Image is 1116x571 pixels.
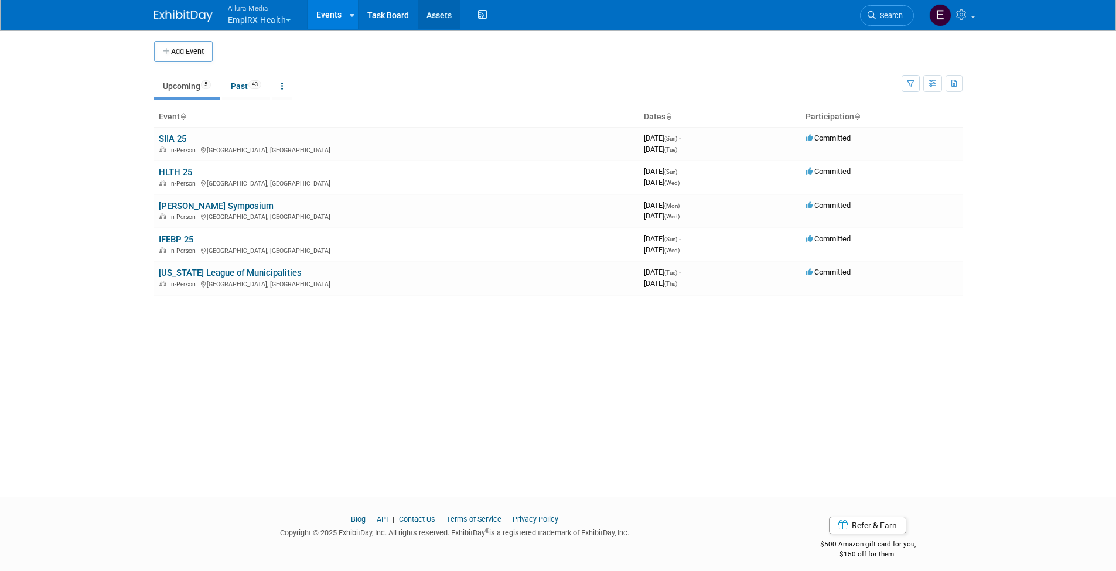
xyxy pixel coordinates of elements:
span: (Mon) [664,203,680,209]
img: In-Person Event [159,146,166,152]
a: Upcoming5 [154,75,220,97]
a: [PERSON_NAME] Symposium [159,201,274,211]
span: (Tue) [664,146,677,153]
span: | [503,515,511,524]
img: Eric Thompson [929,4,951,26]
span: (Wed) [664,213,680,220]
span: [DATE] [644,211,680,220]
span: Committed [806,201,851,210]
span: - [679,268,681,276]
img: In-Person Event [159,213,166,219]
span: [DATE] [644,245,680,254]
span: In-Person [169,146,199,154]
span: 5 [201,80,211,89]
span: [DATE] [644,178,680,187]
span: (Wed) [664,180,680,186]
a: Sort by Event Name [180,112,186,121]
a: IFEBP 25 [159,234,193,245]
a: API [377,515,388,524]
span: [DATE] [644,279,677,288]
span: - [681,201,683,210]
a: Sort by Start Date [665,112,671,121]
div: [GEOGRAPHIC_DATA], [GEOGRAPHIC_DATA] [159,245,634,255]
a: Privacy Policy [513,515,558,524]
span: (Sun) [664,236,677,242]
button: Add Event [154,41,213,62]
span: | [390,515,397,524]
span: (Sun) [664,135,677,142]
div: [GEOGRAPHIC_DATA], [GEOGRAPHIC_DATA] [159,279,634,288]
span: [DATE] [644,268,681,276]
div: Copyright © 2025 ExhibitDay, Inc. All rights reserved. ExhibitDay is a registered trademark of Ex... [154,525,756,538]
span: In-Person [169,247,199,255]
span: Committed [806,268,851,276]
a: Past43 [222,75,270,97]
span: (Thu) [664,281,677,287]
span: | [367,515,375,524]
span: In-Person [169,180,199,187]
img: In-Person Event [159,281,166,286]
th: Participation [801,107,963,127]
a: Terms of Service [446,515,501,524]
img: ExhibitDay [154,10,213,22]
span: [DATE] [644,234,681,243]
span: Committed [806,234,851,243]
span: In-Person [169,213,199,221]
span: [DATE] [644,201,683,210]
span: | [437,515,445,524]
a: Contact Us [399,515,435,524]
sup: ® [485,528,489,534]
div: $150 off for them. [773,549,963,559]
span: 43 [248,80,261,89]
div: [GEOGRAPHIC_DATA], [GEOGRAPHIC_DATA] [159,178,634,187]
span: - [679,234,681,243]
span: Committed [806,134,851,142]
a: HLTH 25 [159,167,192,177]
img: In-Person Event [159,180,166,186]
span: - [679,167,681,176]
span: Committed [806,167,851,176]
div: $500 Amazon gift card for you, [773,532,963,559]
a: SIIA 25 [159,134,186,144]
span: Allura Media [228,2,291,14]
a: Search [860,5,914,26]
th: Event [154,107,639,127]
a: Blog [351,515,366,524]
span: [DATE] [644,145,677,153]
span: (Tue) [664,269,677,276]
span: [DATE] [644,134,681,142]
span: - [679,134,681,142]
span: [DATE] [644,167,681,176]
img: In-Person Event [159,247,166,253]
span: Search [876,11,903,20]
th: Dates [639,107,801,127]
span: (Sun) [664,169,677,175]
div: [GEOGRAPHIC_DATA], [GEOGRAPHIC_DATA] [159,211,634,221]
a: Refer & Earn [829,517,906,534]
a: [US_STATE] League of Municipalities [159,268,302,278]
a: Sort by Participation Type [854,112,860,121]
span: In-Person [169,281,199,288]
span: (Wed) [664,247,680,254]
div: [GEOGRAPHIC_DATA], [GEOGRAPHIC_DATA] [159,145,634,154]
